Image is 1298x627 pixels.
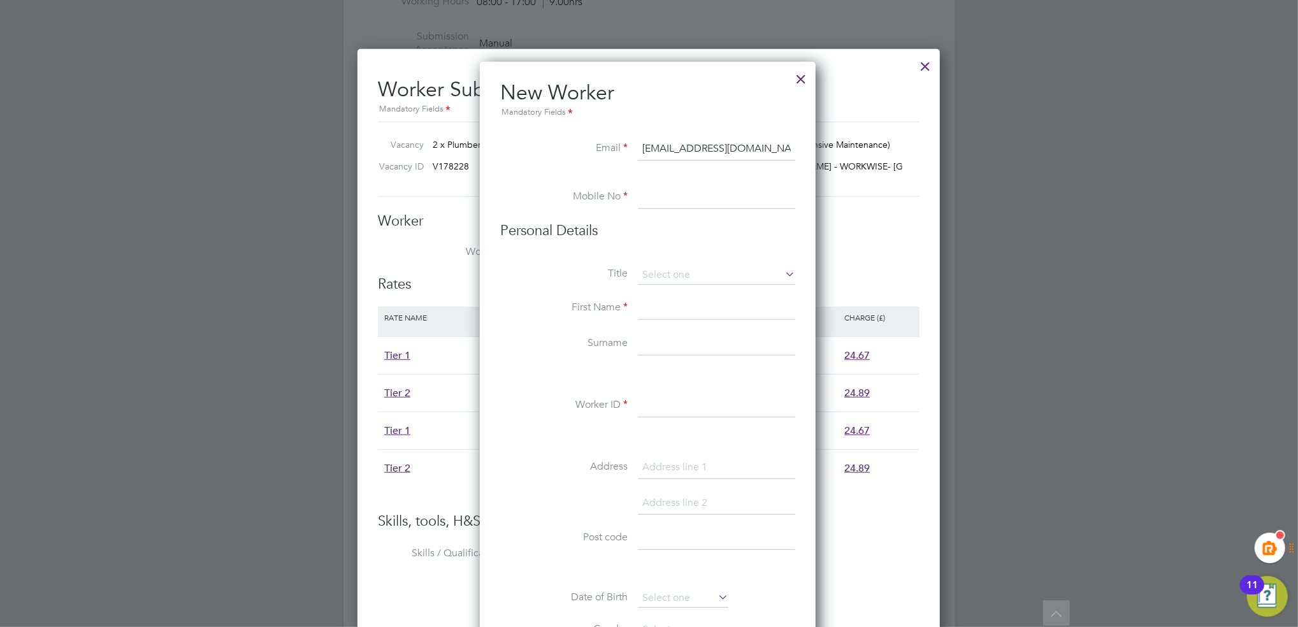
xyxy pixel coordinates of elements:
label: Surname [500,336,628,350]
h2: Worker Submission [378,67,919,117]
input: Address line 1 [638,456,795,479]
input: Select one [638,589,728,608]
span: V178228 [433,161,469,172]
span: Tier 2 [384,462,410,475]
span: Tier 1 [384,424,410,437]
span: 24.89 [844,462,870,475]
span: IM16A - [PERSON_NAME] [PERSON_NAME] - WORKWISE- [GEOGRAPHIC_DATA] [653,161,986,172]
label: Skills / Qualifications [378,547,505,560]
label: Vacancy ID [373,161,424,172]
label: Address [500,460,628,473]
label: Worker ID [500,398,628,412]
div: Rate Name [381,306,488,328]
input: Select one [638,266,795,285]
span: Tier 2 [384,387,410,400]
label: Date of Birth [500,591,628,604]
button: Open Resource Center, 11 new notifications [1247,576,1288,617]
h3: Skills, tools, H&S [378,512,919,531]
label: Post code [500,531,628,544]
label: Title [500,267,628,280]
span: Tier 1 [384,349,410,362]
div: Mandatory Fields [378,103,919,117]
label: Mobile No [500,190,628,203]
span: 24.67 [844,349,870,362]
label: Email [500,141,628,155]
label: Worker [378,245,505,259]
h3: Rates [378,275,919,294]
span: 24.89 [844,387,870,400]
input: Address line 2 [638,492,795,515]
div: 11 [1246,585,1258,602]
label: First Name [500,301,628,314]
h3: Worker [378,212,919,231]
h3: Personal Details [500,222,795,240]
div: Mandatory Fields [500,106,795,120]
span: 24.67 [844,424,870,437]
span: 2 x Plumber BC [433,139,496,150]
h2: New Worker [500,80,795,120]
label: Vacancy [373,139,424,150]
div: Charge (£) [841,306,916,328]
